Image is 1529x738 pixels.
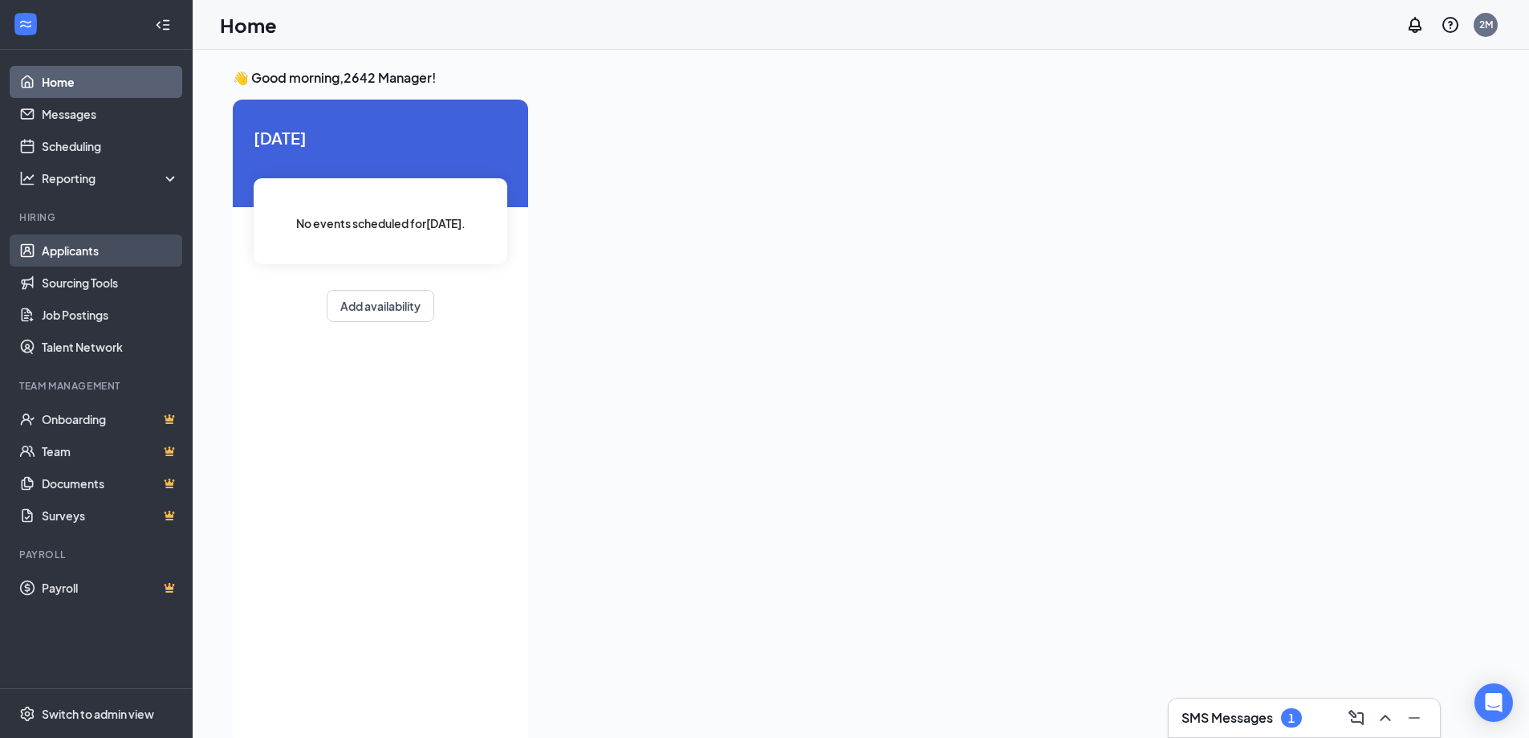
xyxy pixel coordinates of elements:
svg: Settings [19,706,35,722]
svg: Collapse [155,17,171,33]
svg: Notifications [1405,15,1425,35]
h3: 👋 Good morning, 2642 Manager ! [233,69,1440,87]
a: PayrollCrown [42,572,179,604]
div: Payroll [19,548,176,561]
div: Team Management [19,379,176,393]
span: No events scheduled for [DATE] . [296,214,466,232]
button: ComposeMessage [1344,705,1369,731]
div: Hiring [19,210,176,224]
a: SurveysCrown [42,499,179,532]
button: Minimize [1401,705,1427,731]
a: OnboardingCrown [42,403,179,435]
button: Add availability [327,290,434,322]
svg: ComposeMessage [1347,708,1366,728]
a: Scheduling [42,130,179,162]
svg: ChevronUp [1376,708,1395,728]
div: 2M [1479,18,1493,31]
svg: QuestionInfo [1441,15,1460,35]
div: Reporting [42,170,180,186]
div: Switch to admin view [42,706,154,722]
h3: SMS Messages [1181,709,1273,727]
a: Talent Network [42,331,179,363]
button: ChevronUp [1372,705,1398,731]
a: Job Postings [42,299,179,331]
a: Home [42,66,179,98]
svg: Analysis [19,170,35,186]
a: DocumentsCrown [42,467,179,499]
svg: Minimize [1405,708,1424,728]
div: 1 [1288,711,1295,725]
div: Open Intercom Messenger [1474,683,1513,722]
svg: WorkstreamLogo [18,16,34,32]
a: Messages [42,98,179,130]
a: TeamCrown [42,435,179,467]
span: [DATE] [254,125,507,150]
a: Applicants [42,234,179,267]
h1: Home [220,11,277,39]
a: Sourcing Tools [42,267,179,299]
